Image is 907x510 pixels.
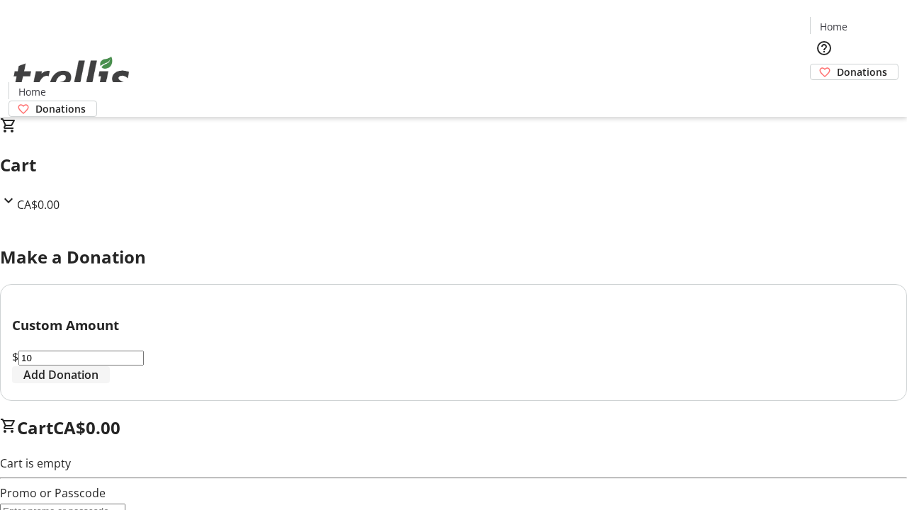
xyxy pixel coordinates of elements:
[23,366,98,383] span: Add Donation
[9,41,135,112] img: Orient E2E Organization bmQ0nRot0F's Logo
[18,351,144,365] input: Donation Amount
[53,416,120,439] span: CA$0.00
[811,19,856,34] a: Home
[12,349,18,365] span: $
[837,64,887,79] span: Donations
[12,366,110,383] button: Add Donation
[12,315,895,335] h3: Custom Amount
[820,19,847,34] span: Home
[810,64,898,80] a: Donations
[18,84,46,99] span: Home
[9,84,55,99] a: Home
[9,101,97,117] a: Donations
[810,34,838,62] button: Help
[35,101,86,116] span: Donations
[810,80,838,108] button: Cart
[17,197,60,212] span: CA$0.00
